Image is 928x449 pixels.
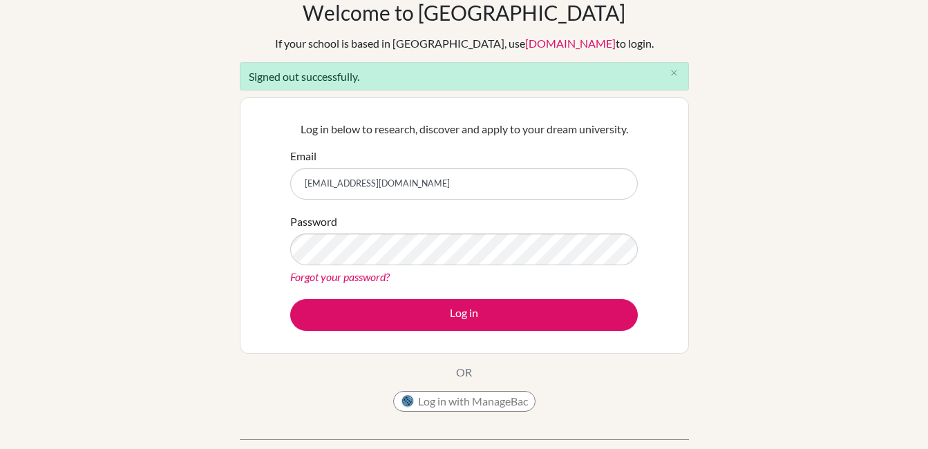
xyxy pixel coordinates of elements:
[290,299,638,331] button: Log in
[669,68,679,78] i: close
[275,35,654,52] div: If your school is based in [GEOGRAPHIC_DATA], use to login.
[290,148,316,164] label: Email
[290,213,337,230] label: Password
[661,63,688,84] button: Close
[525,37,616,50] a: [DOMAIN_NAME]
[456,364,472,381] p: OR
[393,391,536,412] button: Log in with ManageBac
[290,270,390,283] a: Forgot your password?
[240,62,689,90] div: Signed out successfully.
[290,121,638,137] p: Log in below to research, discover and apply to your dream university.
